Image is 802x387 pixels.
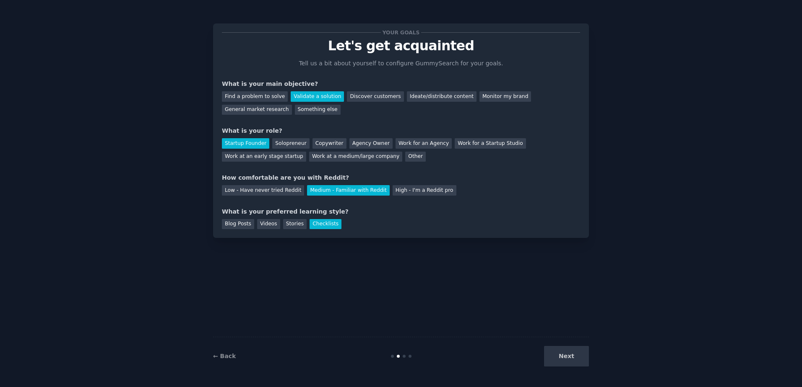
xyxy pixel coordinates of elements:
div: What is your role? [222,126,580,135]
div: Work at an early stage startup [222,152,306,162]
div: Low - Have never tried Reddit [222,185,304,196]
p: Let's get acquainted [222,39,580,53]
span: Your goals [381,28,421,37]
div: Work for a Startup Studio [455,138,526,149]
div: Startup Founder [222,138,269,149]
div: Other [405,152,426,162]
div: Medium - Familiar with Reddit [307,185,389,196]
div: General market research [222,105,292,115]
div: Checklists [310,219,341,230]
div: Stories [283,219,307,230]
div: Agency Owner [349,138,393,149]
div: What is your main objective? [222,80,580,88]
div: How comfortable are you with Reddit? [222,173,580,182]
a: ← Back [213,353,236,359]
div: Monitor my brand [479,91,531,102]
div: Copywriter [312,138,346,149]
div: Ideate/distribute content [407,91,477,102]
div: Solopreneur [272,138,309,149]
div: Work at a medium/large company [309,152,402,162]
div: Discover customers [347,91,404,102]
div: Validate a solution [291,91,344,102]
div: Work for an Agency [396,138,452,149]
p: Tell us a bit about yourself to configure GummySearch for your goals. [295,59,507,68]
div: High - I'm a Reddit pro [393,185,456,196]
div: Find a problem to solve [222,91,288,102]
div: What is your preferred learning style? [222,207,580,216]
div: Something else [295,105,341,115]
div: Blog Posts [222,219,254,230]
div: Videos [257,219,280,230]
